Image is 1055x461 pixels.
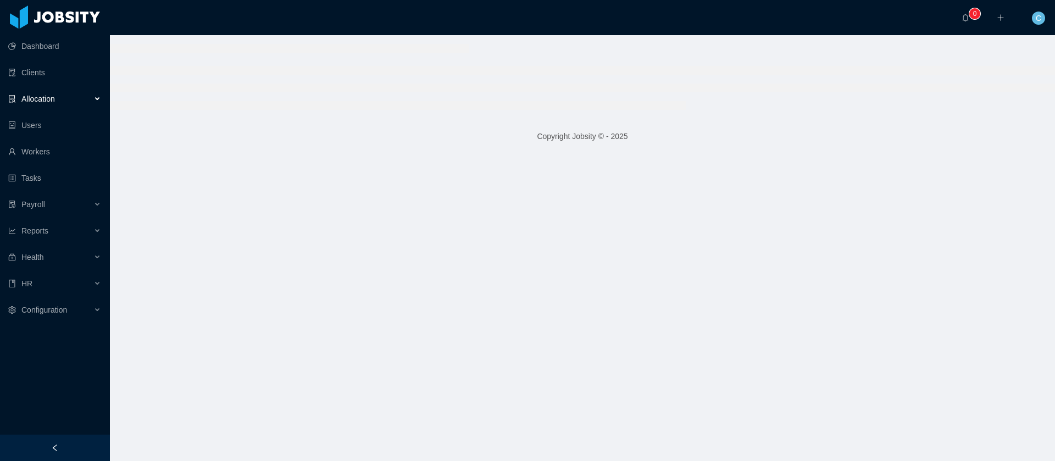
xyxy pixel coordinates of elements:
[8,95,16,103] i: icon: solution
[8,253,16,261] i: icon: medicine-box
[8,167,101,189] a: icon: profileTasks
[21,306,67,314] span: Configuration
[8,35,101,57] a: icon: pie-chartDashboard
[997,14,1004,21] i: icon: plus
[8,141,101,163] a: icon: userWorkers
[8,306,16,314] i: icon: setting
[21,253,43,262] span: Health
[962,14,969,21] i: icon: bell
[8,62,101,84] a: icon: auditClients
[8,227,16,235] i: icon: line-chart
[8,280,16,287] i: icon: book
[21,200,45,209] span: Payroll
[969,8,980,19] sup: 0
[1036,12,1041,25] span: C
[110,118,1055,155] footer: Copyright Jobsity © - 2025
[8,201,16,208] i: icon: file-protect
[21,226,48,235] span: Reports
[21,95,55,103] span: Allocation
[8,114,101,136] a: icon: robotUsers
[21,279,32,288] span: HR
